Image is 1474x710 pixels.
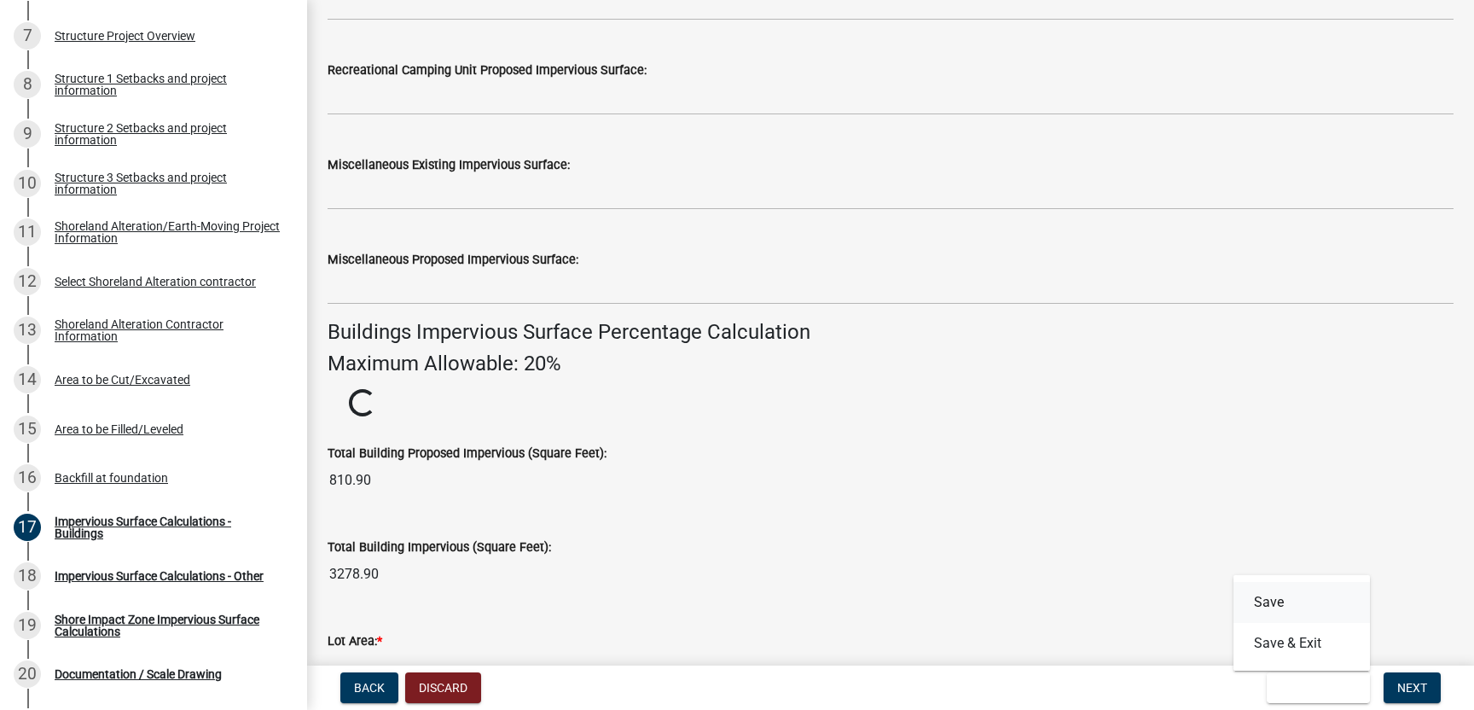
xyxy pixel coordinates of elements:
span: Save & Exit [1280,681,1346,695]
div: 13 [14,317,41,344]
label: Total Building Proposed Impervious (Square Feet): [328,448,606,460]
span: Next [1397,681,1427,695]
h4: Maximum Allowable: 20% [328,352,1454,376]
div: 15 [14,416,41,443]
div: Shore Impact Zone Impervious Surface Calculations [55,614,280,637]
label: Recreational Camping Unit Proposed Impervious Surface: [328,65,647,77]
label: Total Building Impervious (Square Feet): [328,542,551,554]
div: Area to be Cut/Excavated [55,374,190,386]
div: Impervious Surface Calculations - Other [55,570,264,582]
div: Shoreland Alteration Contractor Information [55,318,280,342]
div: Structure 2 Setbacks and project information [55,122,280,146]
button: Back [340,672,398,703]
div: Shoreland Alteration/Earth-Moving Project Information [55,220,280,244]
h4: Buildings Impervious Surface Percentage Calculation [328,320,1454,345]
div: 14 [14,366,41,393]
button: Discard [405,672,481,703]
div: Impervious Surface Calculations - Buildings [55,515,280,539]
div: 8 [14,71,41,98]
span: Back [354,681,385,695]
div: 7 [14,22,41,49]
div: Structure 3 Setbacks and project information [55,172,280,195]
div: 16 [14,464,41,492]
div: 17 [14,514,41,541]
div: Structure Project Overview [55,30,195,42]
div: 19 [14,612,41,639]
div: Backfill at foundation [55,472,168,484]
div: Area to be Filled/Leveled [55,423,183,435]
label: Miscellaneous Proposed Impervious Surface: [328,254,578,266]
div: Documentation / Scale Drawing [55,668,222,680]
label: Lot Area: [328,636,382,648]
div: 18 [14,562,41,590]
button: Save [1233,582,1370,623]
div: 20 [14,661,41,688]
div: 10 [14,170,41,197]
div: Save & Exit [1233,575,1370,671]
button: Next [1384,672,1441,703]
div: 11 [14,218,41,246]
div: Structure 1 Setbacks and project information [55,73,280,96]
button: Save & Exit [1267,672,1370,703]
div: 9 [14,120,41,148]
div: 12 [14,268,41,295]
div: Select Shoreland Alteration contractor [55,276,256,288]
button: Save & Exit [1233,623,1370,664]
label: Miscellaneous Existing Impervious Surface: [328,160,570,172]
